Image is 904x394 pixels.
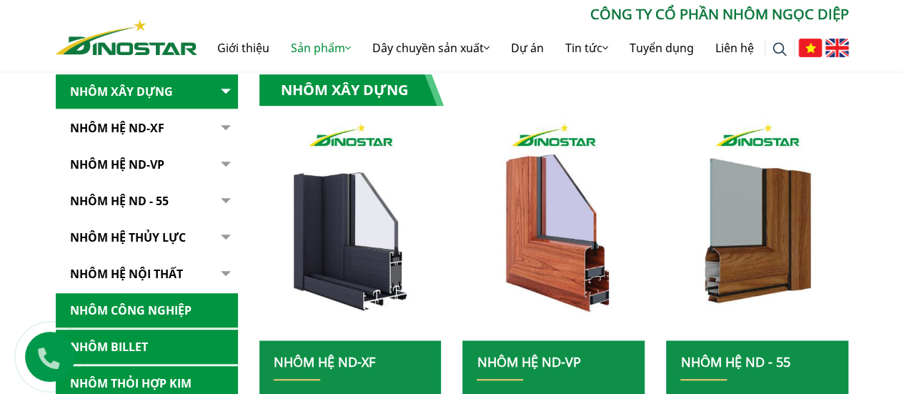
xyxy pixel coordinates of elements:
[56,111,238,146] a: Nhôm Hệ ND-XF
[555,25,619,71] a: Tin tức
[56,330,238,365] a: Nhôm Billet
[259,117,441,340] img: nhom xay dung
[825,39,849,57] img: English
[705,25,765,71] a: Liên hệ
[56,220,238,255] a: Nhôm hệ thủy lực
[666,117,848,340] img: nhom xay dung
[619,25,705,71] a: Tuyển dụng
[56,184,238,219] a: NHÔM HỆ ND - 55
[56,147,238,182] a: Nhôm Hệ ND-VP
[56,293,238,328] a: Nhôm Công nghiệp
[500,25,555,71] a: Dự án
[207,25,280,71] a: Giới thiệu
[462,117,645,340] img: nhom xay dung
[477,353,580,370] a: Nhôm Hệ ND-VP
[197,4,849,25] p: CÔNG TY CỔ PHẦN NHÔM NGỌC DIỆP
[259,74,444,106] h1: Nhôm Xây dựng
[274,353,375,370] a: Nhôm Hệ ND-XF
[280,25,362,71] a: Sản phẩm
[798,39,822,57] img: Tiếng Việt
[56,19,197,55] img: Nhôm Dinostar
[56,74,238,109] a: Nhôm Xây dựng
[680,353,790,370] a: NHÔM HỆ ND - 55
[56,257,238,292] a: Nhôm hệ nội thất
[362,25,500,71] a: Dây chuyền sản xuất
[773,42,787,56] img: search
